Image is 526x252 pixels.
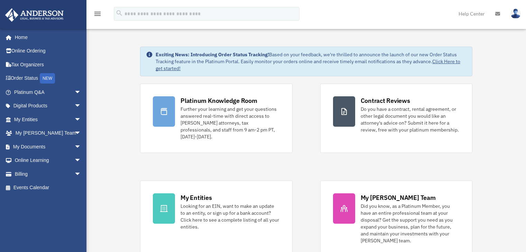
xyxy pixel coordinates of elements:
span: arrow_drop_down [74,113,88,127]
a: Platinum Q&Aarrow_drop_down [5,85,92,99]
a: Contract Reviews Do you have a contract, rental agreement, or other legal document you would like... [320,84,472,153]
span: arrow_drop_down [74,140,88,154]
span: arrow_drop_down [74,154,88,168]
div: My [PERSON_NAME] Team [361,193,436,202]
a: Billingarrow_drop_down [5,167,92,181]
i: search [116,9,123,17]
div: Did you know, as a Platinum Member, you have an entire professional team at your disposal? Get th... [361,203,460,244]
div: My Entities [181,193,212,202]
span: arrow_drop_down [74,85,88,99]
a: Click Here to get started! [156,58,460,71]
a: Tax Organizers [5,58,92,71]
span: arrow_drop_down [74,167,88,181]
a: My Entitiesarrow_drop_down [5,113,92,126]
div: Platinum Knowledge Room [181,96,257,105]
a: Online Ordering [5,44,92,58]
div: Based on your feedback, we're thrilled to announce the launch of our new Order Status Tracking fe... [156,51,467,72]
a: Platinum Knowledge Room Further your learning and get your questions answered real-time with dire... [140,84,292,153]
a: Home [5,30,88,44]
div: Do you have a contract, rental agreement, or other legal document you would like an attorney's ad... [361,106,460,133]
img: Anderson Advisors Platinum Portal [3,8,66,22]
i: menu [93,10,102,18]
div: Contract Reviews [361,96,410,105]
a: menu [93,12,102,18]
a: Digital Productsarrow_drop_down [5,99,92,113]
div: Looking for an EIN, want to make an update to an entity, or sign up for a bank account? Click her... [181,203,279,230]
div: Further your learning and get your questions answered real-time with direct access to [PERSON_NAM... [181,106,279,140]
a: Online Learningarrow_drop_down [5,154,92,167]
a: My Documentsarrow_drop_down [5,140,92,154]
div: NEW [40,73,55,84]
a: Order StatusNEW [5,71,92,86]
a: Events Calendar [5,181,92,195]
a: My [PERSON_NAME] Teamarrow_drop_down [5,126,92,140]
span: arrow_drop_down [74,99,88,113]
span: arrow_drop_down [74,126,88,140]
strong: Exciting News: Introducing Order Status Tracking! [156,51,269,58]
img: User Pic [510,9,521,19]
